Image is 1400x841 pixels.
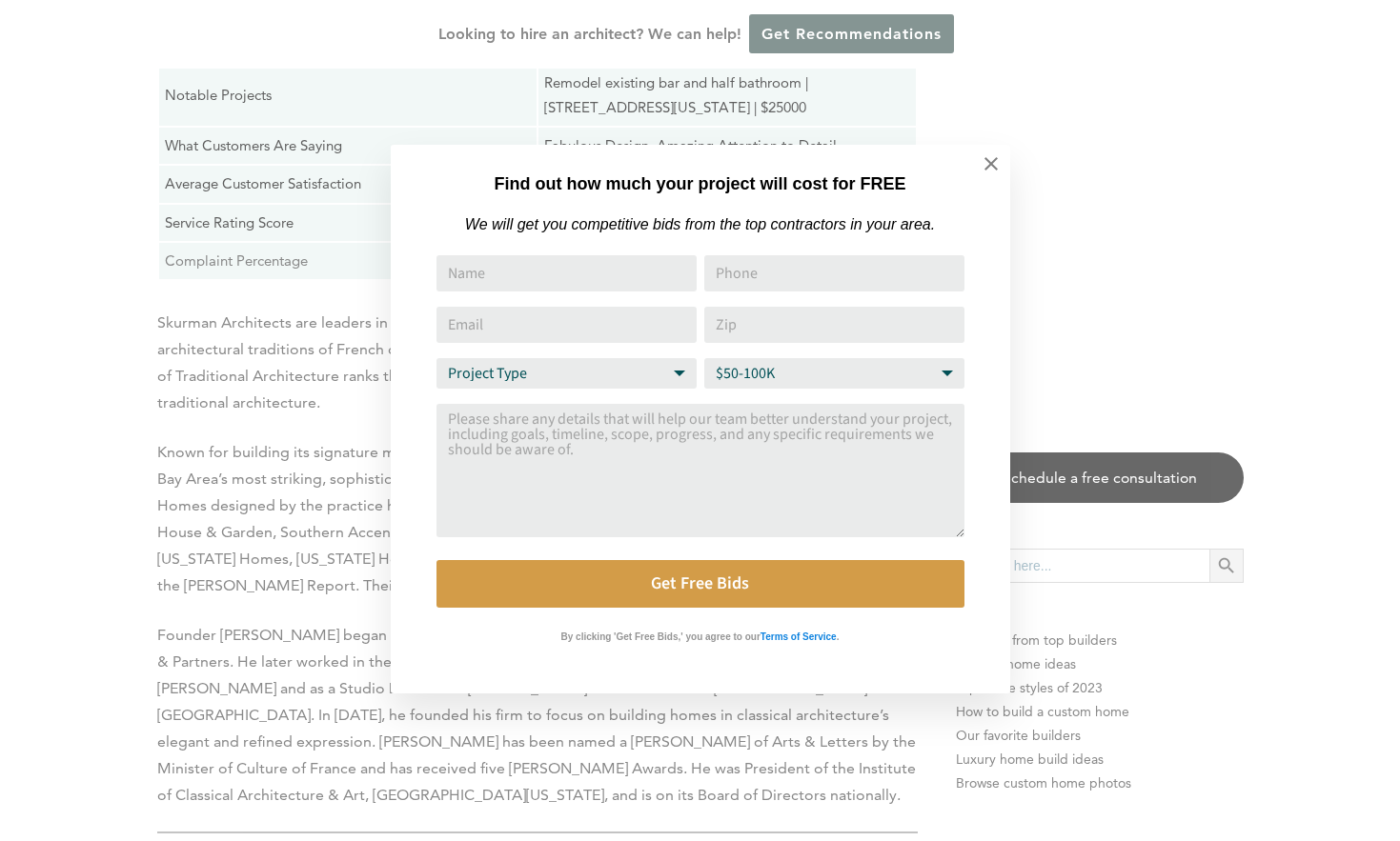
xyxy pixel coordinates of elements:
[761,631,837,642] strong: Terms of Service
[958,130,1025,197] button: Close
[436,307,697,343] input: Email Address
[561,631,761,642] strong: By clicking 'Get Free Bids,' you agree to our
[436,404,964,537] textarea: Comment or Message
[704,255,964,291] input: Phone
[704,358,964,389] select: Budget Range
[837,631,840,642] strong: .
[704,307,964,343] input: Zip
[761,627,837,643] a: Terms of Service
[436,560,964,608] button: Get Free Bids
[436,255,697,291] input: Name
[494,174,905,193] strong: Find out how much your project will cost for FREE
[465,216,935,232] em: We will get you competitive bids from the top contractors in your area.
[436,358,697,389] select: Project Type
[1034,704,1377,818] iframe: Drift Widget Chat Controller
